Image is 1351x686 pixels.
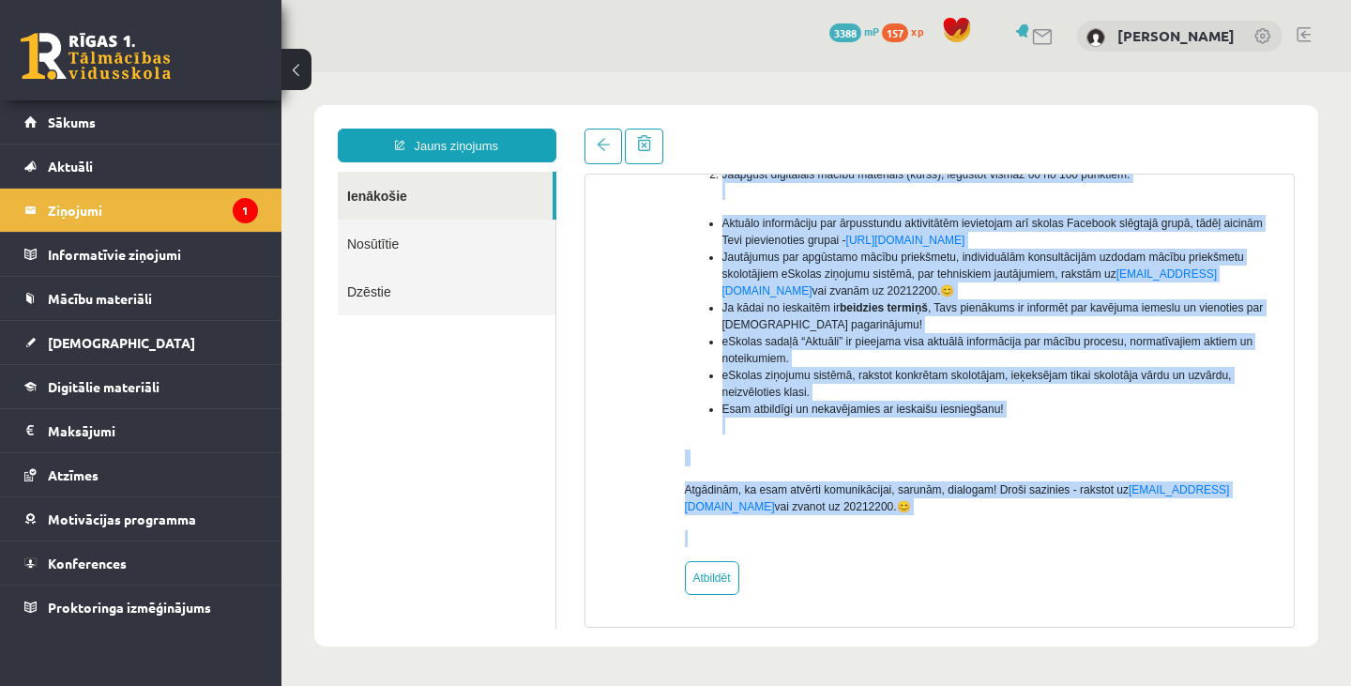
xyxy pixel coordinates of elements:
[24,365,258,408] a: Digitālie materiāli
[403,489,458,523] a: Atbildēt
[565,161,684,175] a: [URL][DOMAIN_NAME]
[48,555,127,572] span: Konferences
[882,23,908,42] span: 157
[21,33,171,80] a: Rīgas 1. Tālmācības vidusskola
[441,96,849,109] span: Jāapgūst digitālais mācību materiāls (kurss), iegūstot vismaz 60 no 100 punktiem.
[441,145,981,175] span: Aktuālo informāciju par ārpusstundu aktivitātēm ievietojam arī skolas Facebook slēgtajā grupā, tā...
[56,195,274,243] a: Dzēstie
[48,378,159,395] span: Digitālie materiāli
[48,599,211,616] span: Proktoringa izmēģinājums
[24,277,258,320] a: Mācību materiāli
[911,23,923,38] span: xp
[403,411,949,441] span: Atgādinām, ka esam atvērti komunikācijai, sarunām, dialogam! Droši sazinies - rakstot uz vai zvan...
[48,189,258,232] legend: Ziņojumi
[233,198,258,223] i: 1
[56,99,271,147] a: Ienākošie
[48,409,258,452] legend: Maksājumi
[24,189,258,232] a: Ziņojumi1
[864,23,879,38] span: mP
[48,466,99,483] span: Atzīmes
[48,334,195,351] span: [DEMOGRAPHIC_DATA]
[24,453,258,496] a: Atzīmes
[56,147,274,195] a: Nosūtītie
[882,23,933,38] a: 157 xp
[24,233,258,276] a: Informatīvie ziņojumi
[24,497,258,541] a: Motivācijas programma
[24,145,258,188] a: Aktuāli
[441,330,722,343] span: Esam atbildīgi un nekavējamies ar ieskaišu iesniegšanu!
[48,290,152,307] span: Mācību materiāli
[24,586,258,629] a: Proktoringa izmēģinājums
[558,229,646,242] b: beidzies termiņš
[1086,28,1105,47] img: Nikoletta Nikolajenko
[829,23,879,38] a: 3388 mP
[441,297,950,327] span: eSkolas ziņojumu sistēmā, rakstot konkrētam skolotājam, ieķeksējam tikai skolotāja vārdu un uzvār...
[441,263,972,293] span: eSkolas sadaļā “Aktuāli” ir pieejama visa aktuālā informācija par mācību procesu, normatīvajiem a...
[829,23,861,42] span: 3388
[24,541,258,585] a: Konferences
[441,178,963,225] span: Jautājumus par apgūstamo mācību priekšmetu, individuālām konsultācijām uzdodam mācību priekšmetu ...
[24,321,258,364] a: [DEMOGRAPHIC_DATA]
[441,229,982,259] span: Ja kādai no ieskaitēm ir , Tavs pienākums ir informēt par kavējuma iemeslu un vienoties par [DEMO...
[24,100,258,144] a: Sākums
[48,114,96,130] span: Sākums
[615,428,630,441] span: 😊
[1117,26,1235,45] a: [PERSON_NAME]
[659,212,673,225] span: 😊
[56,56,275,90] a: Jauns ziņojums
[48,233,258,276] legend: Informatīvie ziņojumi
[24,409,258,452] a: Maksājumi
[48,511,196,527] span: Motivācijas programma
[48,158,93,175] span: Aktuāli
